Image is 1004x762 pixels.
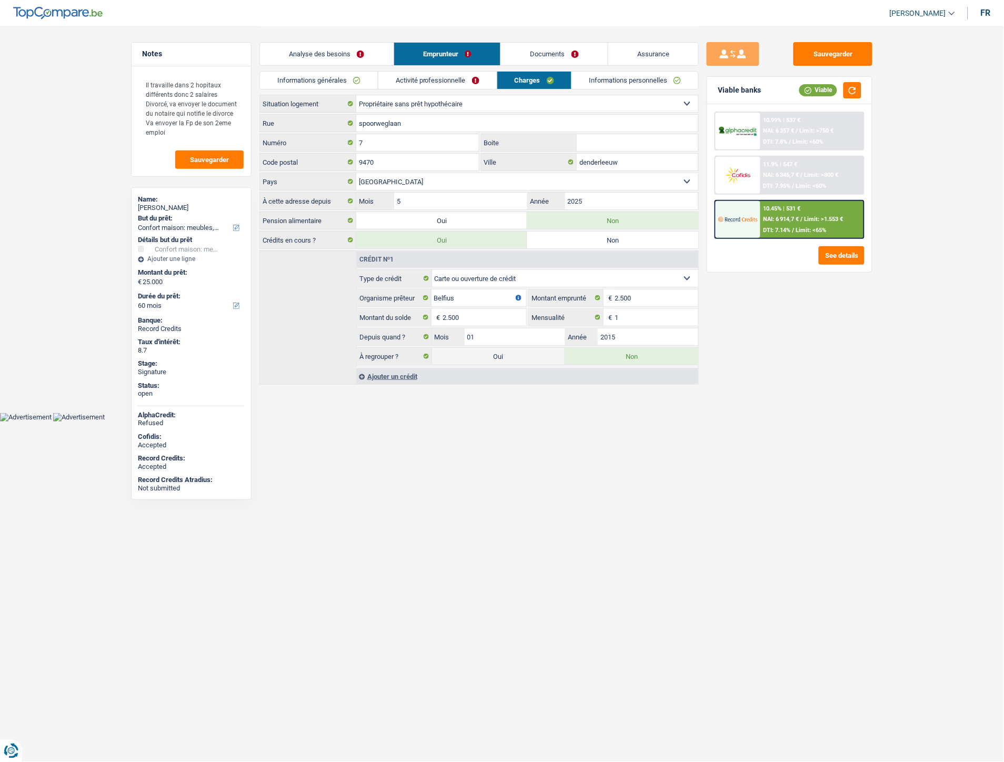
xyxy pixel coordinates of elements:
[431,309,443,326] span: €
[138,325,245,333] div: Record Credits
[764,216,799,223] span: NAI: 6 914,7 €
[529,309,604,326] label: Mensualité
[796,183,827,189] span: Limit: <60%
[598,328,698,345] input: AAAA
[764,227,791,234] span: DTI: 7.14%
[764,117,801,124] div: 10.99% | 537 €
[138,419,245,427] div: Refused
[764,138,788,145] span: DTI: 7.8%
[805,216,844,223] span: Limit: >1.553 €
[565,348,698,365] label: Non
[764,161,798,168] div: 11.9% | 547 €
[260,232,356,248] label: Crédits en cours ?
[394,43,501,65] a: Emprunteur
[356,232,527,248] label: Oui
[138,236,245,244] div: Détails but du prêt
[357,328,432,345] label: Depuis quand ?
[789,138,791,145] span: /
[565,193,698,209] input: AAAA
[527,212,698,229] label: Non
[805,172,839,178] span: Limit: >800 €
[432,328,465,345] label: Mois
[138,346,245,355] div: 8.7
[356,193,394,209] label: Mois
[501,43,608,65] a: Documents
[13,7,103,19] img: TopCompare Logo
[718,86,761,95] div: Viable banks
[138,338,245,346] div: Taux d'intérêt:
[138,411,245,419] div: AlphaCredit:
[142,49,240,58] h5: Notes
[138,368,245,376] div: Signature
[819,246,865,265] button: See details
[175,151,244,169] button: Sauvegarder
[260,134,356,151] label: Numéro
[260,43,394,65] a: Analyse des besoins
[260,173,356,190] label: Pays
[529,289,604,306] label: Montant emprunté
[497,72,571,89] a: Charges
[357,256,396,263] div: Crédit nº1
[138,204,245,212] div: [PERSON_NAME]
[138,316,245,325] div: Banque:
[432,348,565,365] label: Oui
[138,214,243,223] label: But du prêt:
[138,484,245,493] div: Not submitted
[796,127,798,134] span: /
[394,193,527,209] input: MM
[138,463,245,471] div: Accepted
[357,289,431,306] label: Organisme prêteur
[138,441,245,449] div: Accepted
[138,476,245,484] div: Record Credits Atradius:
[138,278,142,286] span: €
[800,127,834,134] span: Limit: >750 €
[890,9,946,18] span: [PERSON_NAME]
[718,165,757,185] img: Cofidis
[357,309,431,326] label: Montant du solde
[604,289,615,306] span: €
[764,183,791,189] span: DTI: 7.95%
[527,232,698,248] label: Non
[572,72,699,89] a: Informations personnelles
[260,72,378,89] a: Informations générales
[356,368,698,384] div: Ajouter un crédit
[138,268,243,277] label: Montant du prêt:
[357,270,432,287] label: Type de crédit
[138,292,243,300] label: Durée du prêt:
[53,413,105,422] img: Advertisement
[138,359,245,368] div: Stage:
[764,205,801,212] div: 10.45% | 531 €
[981,8,991,18] div: fr
[527,193,565,209] label: Année
[260,193,356,209] label: À cette adresse depuis
[881,5,955,22] a: [PERSON_NAME]
[138,195,245,204] div: Name:
[138,389,245,398] div: open
[356,212,527,229] label: Oui
[260,154,356,171] label: Code postal
[764,127,795,134] span: NAI: 6 357 €
[801,172,803,178] span: /
[801,216,803,223] span: /
[764,172,799,178] span: NAI: 6 346,7 €
[565,328,598,345] label: Année
[378,72,497,89] a: Activité professionnelle
[718,125,757,137] img: AlphaCredit
[796,227,827,234] span: Limit: <65%
[792,227,795,234] span: /
[465,328,565,345] input: MM
[799,84,837,96] div: Viable
[138,454,245,463] div: Record Credits:
[481,134,577,151] label: Boite
[138,382,245,390] div: Status:
[260,115,356,132] label: Rue
[138,255,245,263] div: Ajouter une ligne
[260,212,356,229] label: Pension alimentaire
[481,154,577,171] label: Ville
[793,138,824,145] span: Limit: <60%
[718,209,757,229] img: Record Credits
[794,42,872,66] button: Sauvegarder
[608,43,699,65] a: Assurance
[357,348,432,365] label: À regrouper ?
[190,156,229,163] span: Sauvegarder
